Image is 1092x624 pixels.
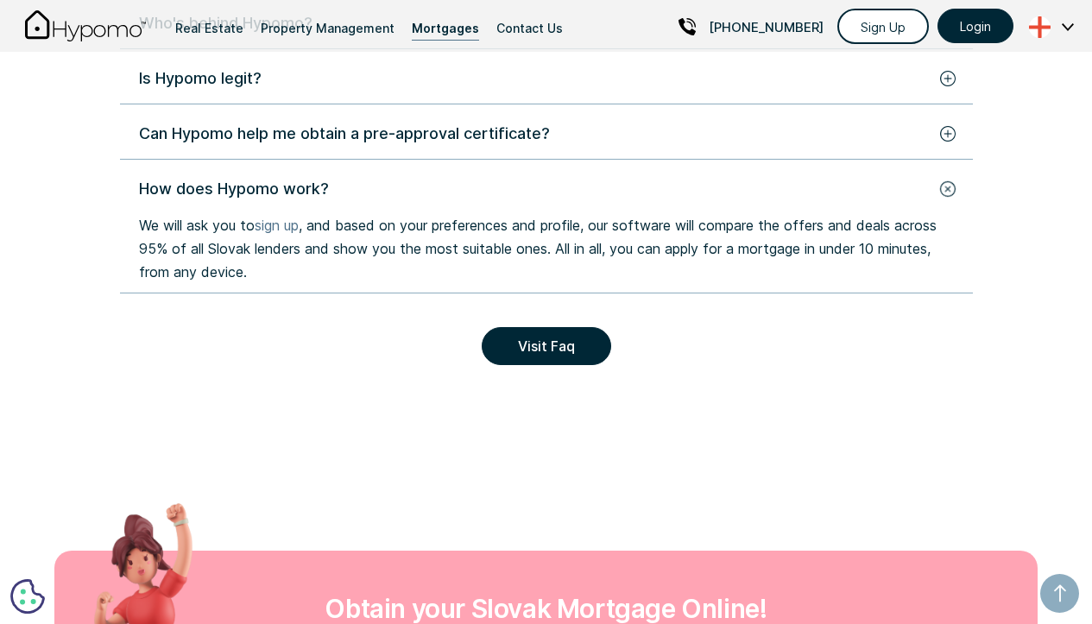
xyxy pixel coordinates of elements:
[10,579,45,614] button: Preferencias de cookies
[255,217,299,234] a: sign up
[139,214,951,284] p: We will ask you to , and based on your preferences and profile, our software will compare the off...
[139,122,550,145] div: Can Hypomo help me obtain a pre-approval certificate?
[139,177,329,200] div: How does Hypomo work?
[496,16,563,40] div: Contact Us
[837,9,929,44] a: Sign Up
[412,16,479,40] div: Mortgages
[261,16,395,40] div: Property Management
[175,16,243,40] div: Real Estate
[482,327,611,365] a: Visit Faq
[937,9,1013,43] a: Login
[139,66,262,90] div: Is Hypomo legit?
[709,16,824,39] p: [PHONE_NUMBER]
[679,6,824,47] a: [PHONE_NUMBER]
